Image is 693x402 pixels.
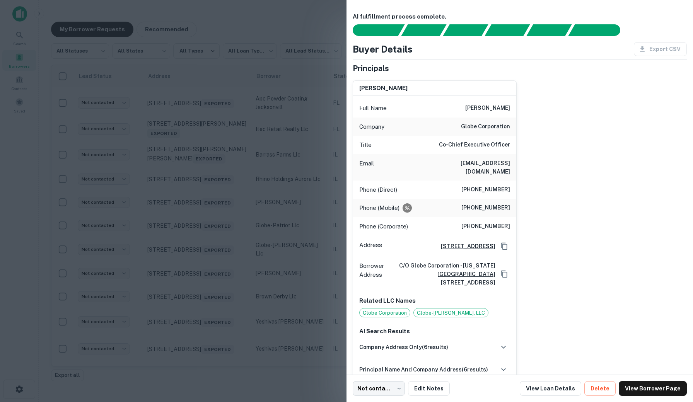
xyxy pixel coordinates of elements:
iframe: Chat Widget [654,340,693,377]
h6: Co-Chief Executive Officer [439,140,510,150]
button: Copy Address [498,240,510,252]
a: [STREET_ADDRESS] [435,242,495,250]
h6: [PHONE_NUMBER] [461,203,510,213]
h5: Principals [353,63,389,74]
h6: AI fulfillment process complete. [353,12,687,21]
a: View Borrower Page [619,381,687,396]
h6: company address only ( 6 results) [359,343,448,351]
p: Phone (Mobile) [359,203,399,213]
div: Sending borrower request to AI... [343,24,401,36]
a: c/o globe corporation - [US_STATE][GEOGRAPHIC_DATA][STREET_ADDRESS] [388,261,495,287]
span: Globe-[PERSON_NAME], LLC [414,309,488,317]
a: View Loan Details [520,381,581,396]
p: Title [359,140,372,150]
div: Documents found, AI parsing details... [443,24,488,36]
h6: principal name and company address ( 6 results) [359,365,488,374]
p: Company [359,122,384,131]
h6: [PERSON_NAME] [359,84,408,93]
p: Address [359,240,382,252]
div: Requests to not be contacted at this number [403,203,412,213]
p: Related LLC Names [359,296,510,305]
button: Delete [584,381,616,396]
p: Phone (Direct) [359,185,397,194]
button: Edit Notes [408,381,450,396]
h6: [EMAIL_ADDRESS][DOMAIN_NAME] [417,159,510,176]
p: Borrower Address [359,261,385,287]
p: Email [359,159,374,176]
div: AI fulfillment process complete. [568,24,630,36]
span: Globe Corporation [360,309,410,317]
p: Phone (Corporate) [359,222,408,231]
div: Not contacted [353,381,405,396]
p: Full Name [359,104,387,113]
button: Copy Address [498,268,510,280]
p: AI Search Results [359,327,510,336]
h6: globe corporation [461,122,510,131]
h6: [PERSON_NAME] [465,104,510,113]
h6: [PHONE_NUMBER] [461,222,510,231]
div: Principals found, AI now looking for contact information... [485,24,530,36]
div: Principals found, still searching for contact information. This may take time... [526,24,572,36]
div: Your request is received and processing... [401,24,446,36]
h4: Buyer Details [353,42,413,56]
h6: [PHONE_NUMBER] [461,185,510,194]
